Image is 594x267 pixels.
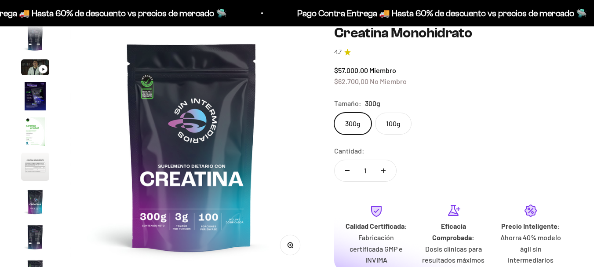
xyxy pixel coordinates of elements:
[501,222,560,230] strong: Precio Inteligente:
[422,243,485,266] p: Dosis clínicas para resultados máximos
[21,24,49,55] button: Ir al artículo 2
[334,48,342,57] span: 4.7
[335,160,360,181] button: Reducir cantidad
[334,77,368,85] span: $62.700,00
[21,24,49,52] img: Creatina Monohidrato
[369,66,396,74] span: Miembro
[370,77,407,85] span: No Miembro
[21,153,49,181] img: Creatina Monohidrato
[345,232,408,266] p: Fabricación certificada GMP e INVIMA
[499,232,562,266] p: Ahorra 40% modelo ágil sin intermediarios
[334,66,368,74] span: $57.000,00
[432,222,474,241] strong: Eficacia Comprobada:
[21,82,49,113] button: Ir al artículo 4
[21,153,49,183] button: Ir al artículo 6
[334,98,361,109] legend: Tamaño:
[21,188,49,216] img: Creatina Monohidrato
[21,223,49,251] img: Creatina Monohidrato
[21,82,49,110] img: Creatina Monohidrato
[371,160,396,181] button: Aumentar cantidad
[334,48,573,57] a: 4.74.7 de 5.0 estrellas
[334,145,364,157] label: Cantidad:
[21,117,49,148] button: Ir al artículo 5
[21,59,49,78] button: Ir al artículo 3
[21,117,49,146] img: Creatina Monohidrato
[365,98,380,109] span: 300g
[334,25,573,40] h1: Creatina Monohidrato
[21,223,49,254] button: Ir al artículo 8
[346,222,407,230] strong: Calidad Certificada:
[21,188,49,219] button: Ir al artículo 7
[233,6,523,20] p: Pago Contra Entrega 🚚 Hasta 60% de descuento vs precios de mercado 🛸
